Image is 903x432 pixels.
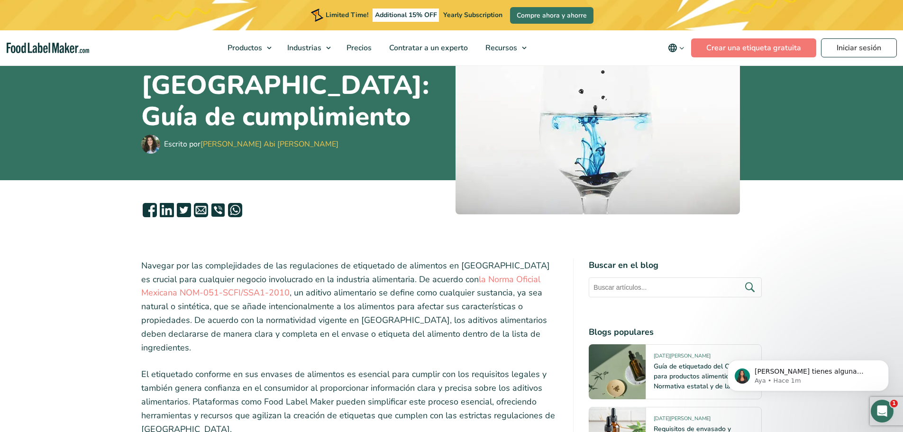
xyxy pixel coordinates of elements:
iframe: Intercom notifications mensaje [713,340,903,406]
a: Contratar a un experto [381,30,474,65]
a: la Norma Oficial Mexicana NOM-051-SCFI/SSA1-2010 [141,274,540,299]
span: Productos [225,43,263,53]
h4: Blogs populares [589,326,762,339]
span: Contratar a un experto [386,43,469,53]
a: Recursos [477,30,531,65]
span: Limited Time! [326,10,368,19]
a: Guía de etiquetado del CBD para productos alimenticios: Normativa estatal y de la FDA [654,362,746,391]
span: 1 [890,400,898,407]
a: Crear una etiqueta gratuita [691,38,816,57]
h4: Buscar en el blog [589,259,762,272]
iframe: Intercom live chat [871,400,894,423]
h1: Etiquetado de aditivos alimentarios en [GEOGRAPHIC_DATA]: Guía de cumplimiento [141,7,448,132]
a: [PERSON_NAME] Abi [PERSON_NAME] [201,139,338,149]
a: Compre ahora y ahorre [510,7,593,24]
a: Industrias [279,30,336,65]
span: Industrias [284,43,322,53]
a: Iniciar sesión [821,38,897,57]
span: [DATE][PERSON_NAME] [654,352,711,363]
span: Additional 15% OFF [373,9,439,22]
span: Precios [344,43,373,53]
a: Precios [338,30,378,65]
a: Productos [219,30,276,65]
span: [DATE][PERSON_NAME] [654,415,711,426]
div: Escrito por [164,138,338,150]
input: Buscar artículos... [589,277,762,297]
span: Yearly Subscription [443,10,502,19]
p: Navegar por las complejidades de las regulaciones de etiquetado de alimentos en [GEOGRAPHIC_DATA]... [141,259,558,355]
img: Maria Abi Hanna - Etiquetadora de alimentos [141,135,160,154]
span: Recursos [483,43,518,53]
